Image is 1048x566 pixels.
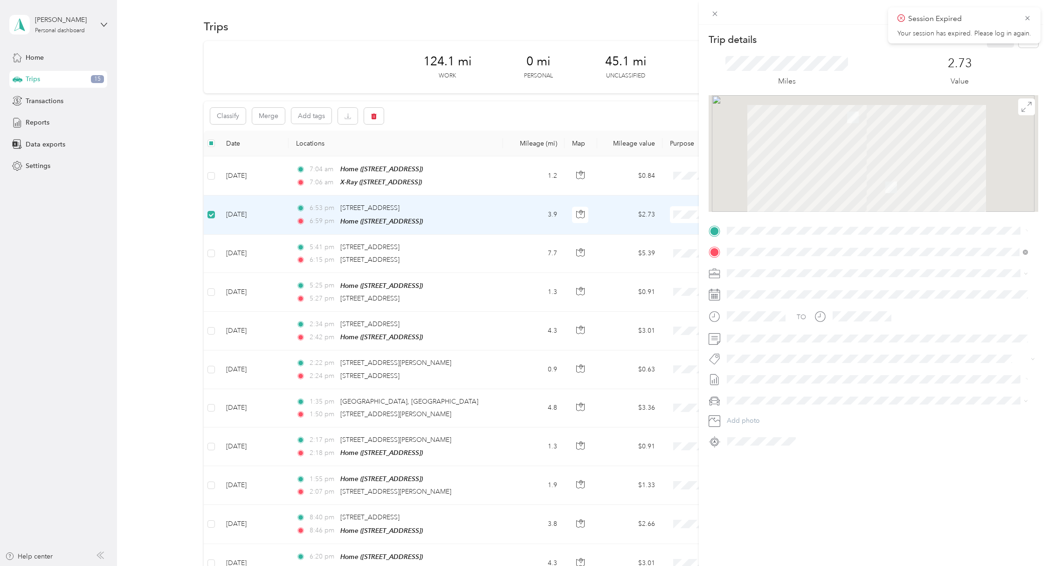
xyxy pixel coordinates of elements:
p: Miles [778,76,796,87]
div: TO [797,312,806,322]
p: Session Expired [908,13,1017,25]
p: 2.73 [948,56,972,71]
p: Your session has expired. Please log in again. [897,29,1031,38]
button: Add photo [724,414,1038,427]
p: Value [951,76,969,87]
iframe: Everlance-gr Chat Button Frame [996,514,1048,566]
p: Trip details [709,33,757,46]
